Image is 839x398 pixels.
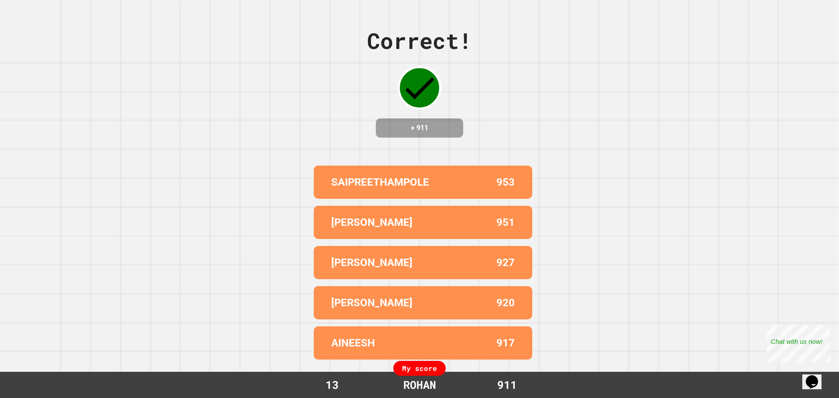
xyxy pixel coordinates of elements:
p: AINEESH [331,335,375,351]
p: 953 [496,174,515,190]
div: ROHAN [395,377,445,393]
p: [PERSON_NAME] [331,295,413,311]
h4: + 911 [385,123,454,133]
div: 911 [474,377,540,393]
div: 13 [299,377,365,393]
p: 951 [496,215,515,230]
div: My score [393,361,446,376]
p: [PERSON_NAME] [331,255,413,270]
div: Correct! [367,24,472,57]
iframe: chat widget [766,325,830,362]
p: 917 [496,335,515,351]
p: SAIPREETHAMPOLE [331,174,429,190]
p: 927 [496,255,515,270]
p: [PERSON_NAME] [331,215,413,230]
iframe: chat widget [802,363,830,389]
p: 920 [496,295,515,311]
